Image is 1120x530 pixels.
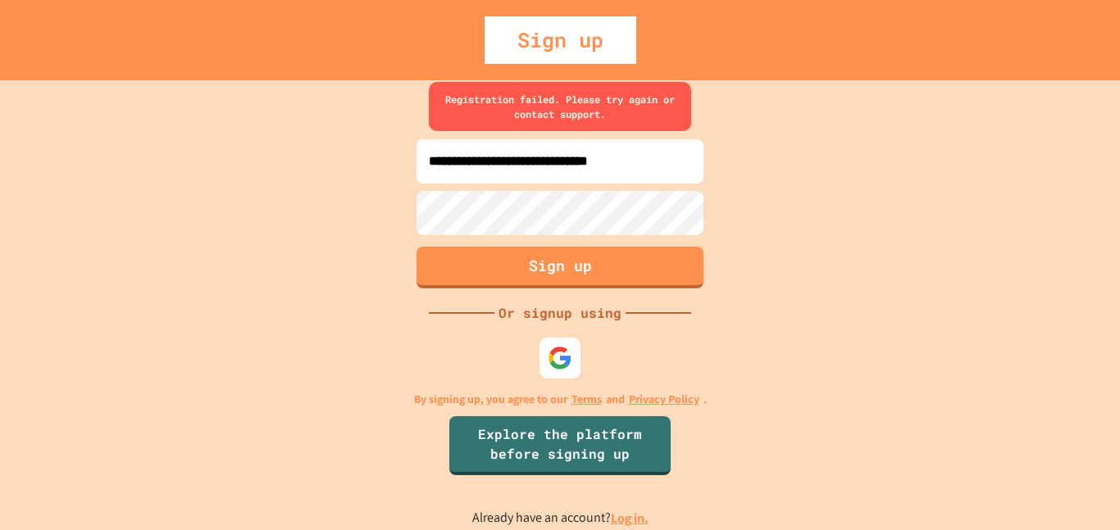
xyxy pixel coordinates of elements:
p: Already have an account? [472,508,649,528]
div: Or signup using [494,303,626,323]
div: Registration failed. Please try again or contact support. [429,82,691,131]
a: Privacy Policy [629,391,699,408]
button: Sign up [417,247,703,288]
a: Explore the platform before signing up [449,416,671,475]
p: By signing up, you agree to our and . [414,391,707,408]
a: Log in. [611,510,649,527]
a: Terms [571,391,602,408]
div: Sign up [485,16,636,64]
img: google-icon.svg [548,346,572,370]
